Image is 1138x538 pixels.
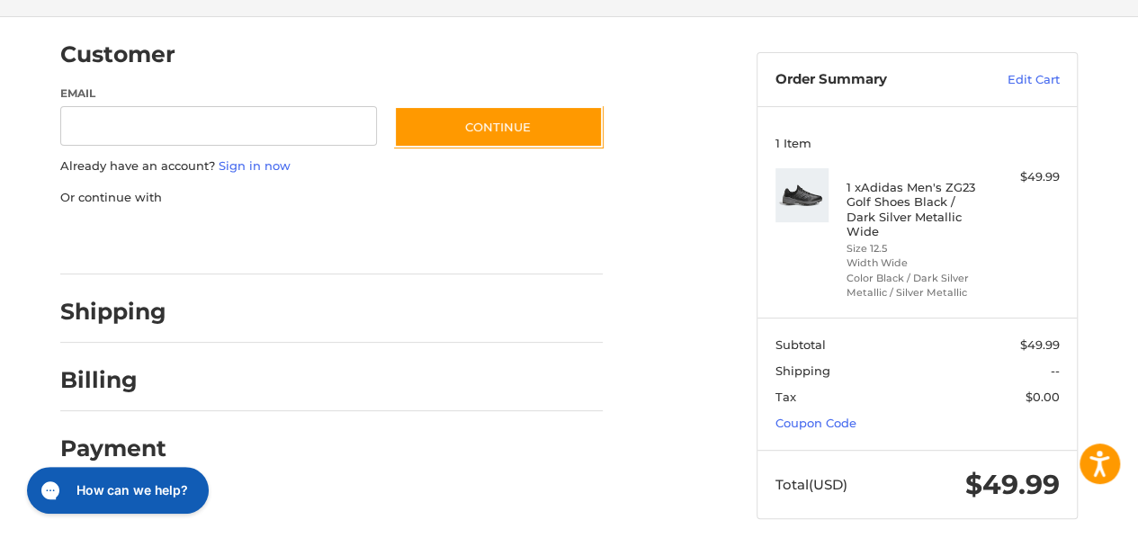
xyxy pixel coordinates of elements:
[60,189,603,207] p: Or continue with
[207,224,342,256] iframe: PayPal-paylater
[60,85,377,102] label: Email
[775,337,826,352] span: Subtotal
[394,106,603,148] button: Continue
[1026,390,1060,404] span: $0.00
[847,241,984,256] li: Size 12.5
[1051,363,1060,378] span: --
[18,461,214,520] iframe: Gorgias live chat messenger
[847,271,984,300] li: Color Black / Dark Silver Metallic / Silver Metallic
[360,224,495,256] iframe: PayPal-venmo
[60,435,166,462] h2: Payment
[60,366,166,394] h2: Billing
[775,476,847,493] span: Total (USD)
[60,298,166,326] h2: Shipping
[219,158,291,173] a: Sign in now
[969,71,1060,89] a: Edit Cart
[55,224,190,256] iframe: PayPal-paypal
[775,363,830,378] span: Shipping
[775,390,796,404] span: Tax
[989,168,1060,186] div: $49.99
[847,180,984,238] h4: 1 x Adidas Men's ZG23 Golf Shoes Black / Dark Silver Metallic Wide
[775,71,969,89] h3: Order Summary
[990,489,1138,538] iframe: Google Customer Reviews
[775,416,856,430] a: Coupon Code
[847,256,984,271] li: Width Wide
[60,40,175,68] h2: Customer
[60,157,603,175] p: Already have an account?
[1020,337,1060,352] span: $49.99
[775,136,1060,150] h3: 1 Item
[965,468,1060,501] span: $49.99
